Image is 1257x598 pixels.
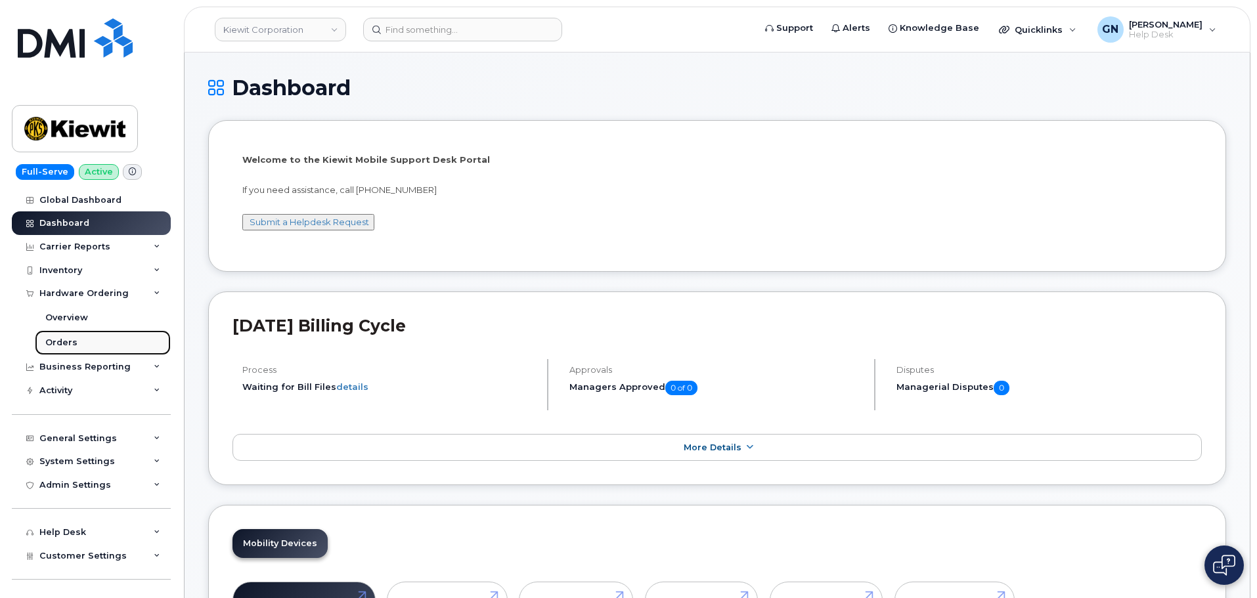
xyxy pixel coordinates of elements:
button: Submit a Helpdesk Request [242,214,374,230]
a: Submit a Helpdesk Request [250,217,369,227]
h5: Managers Approved [569,381,863,395]
a: Mobility Devices [232,529,328,558]
h2: [DATE] Billing Cycle [232,316,1202,335]
li: Waiting for Bill Files [242,381,536,393]
h1: Dashboard [208,76,1226,99]
a: details [336,381,368,392]
h4: Disputes [896,365,1202,375]
span: 0 of 0 [665,381,697,395]
span: More Details [684,442,741,452]
h4: Approvals [569,365,863,375]
h5: Managerial Disputes [896,381,1202,395]
p: Welcome to the Kiewit Mobile Support Desk Portal [242,154,1192,166]
span: 0 [994,381,1009,395]
p: If you need assistance, call [PHONE_NUMBER] [242,184,1192,196]
h4: Process [242,365,536,375]
img: Open chat [1213,555,1235,576]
